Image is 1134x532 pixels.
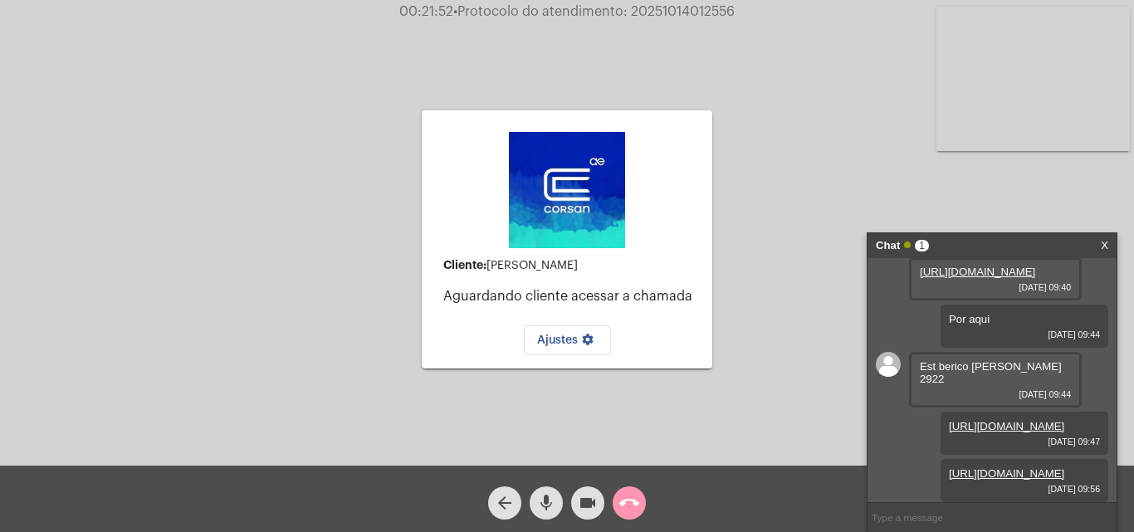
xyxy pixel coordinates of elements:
[920,360,1062,385] span: Est berico [PERSON_NAME] 2922
[537,334,598,346] span: Ajustes
[949,420,1064,432] a: [URL][DOMAIN_NAME]
[868,503,1117,532] input: Type a message
[443,259,699,272] div: [PERSON_NAME]
[509,132,625,248] img: d4669ae0-8c07-2337-4f67-34b0df7f5ae4.jpeg
[1101,233,1108,258] a: X
[920,266,1035,278] a: [URL][DOMAIN_NAME]
[443,259,486,271] strong: Cliente:
[453,5,735,18] span: Protocolo do atendimento: 20251014012556
[453,5,457,18] span: •
[920,282,1071,292] span: [DATE] 09:40
[578,333,598,353] mat-icon: settings
[578,493,598,513] mat-icon: videocam
[949,437,1100,447] span: [DATE] 09:47
[949,313,990,325] span: Por aqui
[443,289,699,304] p: Aguardando cliente acessar a chamada
[949,329,1100,339] span: [DATE] 09:44
[904,242,911,248] span: Online
[949,467,1064,480] a: [URL][DOMAIN_NAME]
[524,325,611,355] button: Ajustes
[495,493,515,513] mat-icon: arrow_back
[876,233,900,258] strong: Chat
[920,389,1071,399] span: [DATE] 09:44
[915,240,929,251] span: 1
[399,5,453,18] span: 00:21:52
[536,493,556,513] mat-icon: mic
[619,493,639,513] mat-icon: call_end
[949,484,1100,494] span: [DATE] 09:56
